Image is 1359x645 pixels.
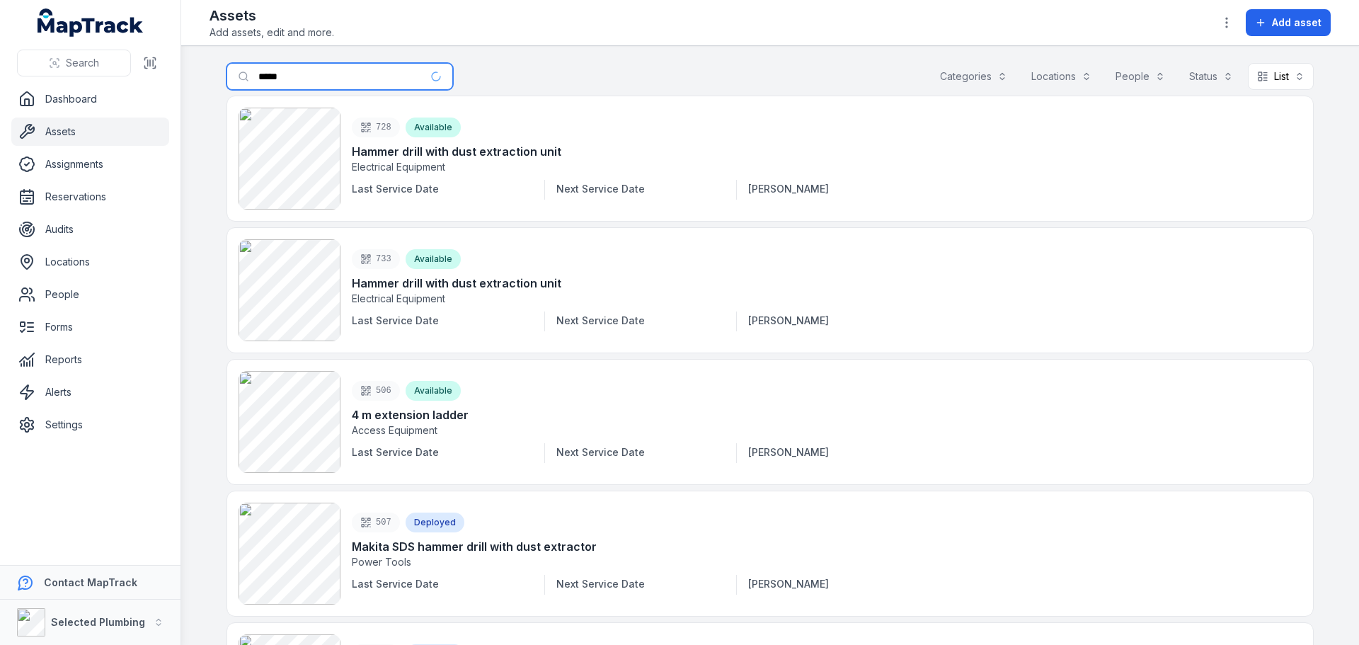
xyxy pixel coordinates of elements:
button: Search [17,50,131,76]
strong: Contact MapTrack [44,576,137,588]
button: Status [1180,63,1242,90]
button: People [1106,63,1174,90]
a: Reservations [11,183,169,211]
a: Assets [11,118,169,146]
strong: Selected Plumbing [51,616,145,628]
span: Add asset [1272,16,1321,30]
a: Locations [11,248,169,276]
a: Settings [11,411,169,439]
h2: Assets [210,6,334,25]
button: Add asset [1246,9,1331,36]
button: List [1248,63,1314,90]
a: Reports [11,346,169,374]
a: MapTrack [38,8,144,37]
span: Search [66,56,99,70]
a: Forms [11,313,169,341]
span: Add assets, edit and more. [210,25,334,40]
a: Audits [11,215,169,244]
a: Dashboard [11,85,169,113]
button: Categories [931,63,1016,90]
a: Assignments [11,150,169,178]
a: Alerts [11,378,169,406]
a: People [11,280,169,309]
button: Locations [1022,63,1101,90]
